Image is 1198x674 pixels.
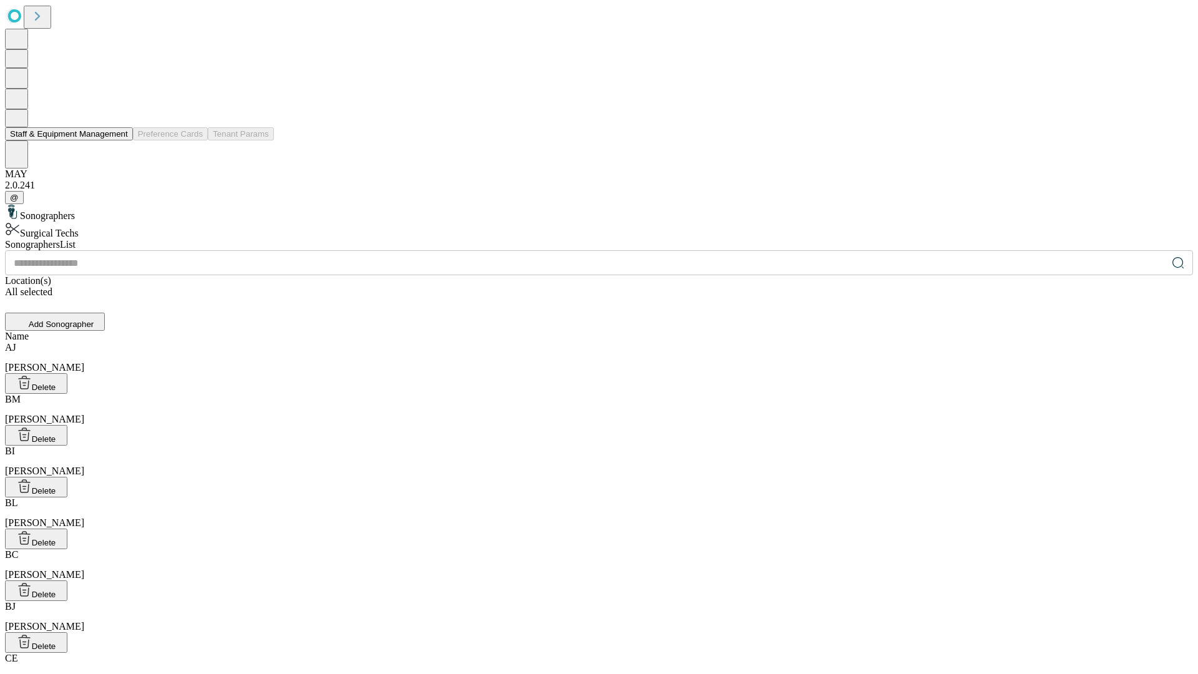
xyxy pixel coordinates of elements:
[5,425,67,446] button: Delete
[5,446,1193,477] div: [PERSON_NAME]
[5,632,67,653] button: Delete
[32,642,56,651] span: Delete
[5,394,1193,425] div: [PERSON_NAME]
[5,601,1193,632] div: [PERSON_NAME]
[5,275,51,286] span: Location(s)
[5,313,105,331] button: Add Sonographer
[5,239,1193,250] div: Sonographers List
[5,497,1193,529] div: [PERSON_NAME]
[29,320,94,329] span: Add Sonographer
[32,538,56,547] span: Delete
[5,394,21,404] span: BM
[5,204,1193,222] div: Sonographers
[32,383,56,392] span: Delete
[5,653,17,663] span: CE
[5,497,17,508] span: BL
[5,446,15,456] span: BI
[5,127,133,140] button: Staff & Equipment Management
[208,127,274,140] button: Tenant Params
[5,373,67,394] button: Delete
[5,286,1193,298] div: All selected
[32,486,56,496] span: Delete
[5,342,16,353] span: AJ
[10,193,19,202] span: @
[32,434,56,444] span: Delete
[5,331,1193,342] div: Name
[5,549,1193,580] div: [PERSON_NAME]
[5,529,67,549] button: Delete
[5,222,1193,239] div: Surgical Techs
[5,549,18,560] span: BC
[5,168,1193,180] div: MAY
[5,580,67,601] button: Delete
[32,590,56,599] span: Delete
[5,191,24,204] button: @
[5,180,1193,191] div: 2.0.241
[133,127,208,140] button: Preference Cards
[5,477,67,497] button: Delete
[5,601,16,612] span: BJ
[5,342,1193,373] div: [PERSON_NAME]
